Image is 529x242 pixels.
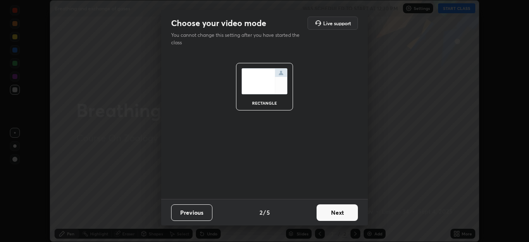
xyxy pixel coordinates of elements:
[248,101,281,105] div: rectangle
[171,204,212,221] button: Previous
[267,208,270,217] h4: 5
[241,68,288,94] img: normalScreenIcon.ae25ed63.svg
[323,21,351,26] h5: Live support
[263,208,266,217] h4: /
[171,31,305,46] p: You cannot change this setting after you have started the class
[171,18,266,29] h2: Choose your video mode
[260,208,262,217] h4: 2
[317,204,358,221] button: Next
